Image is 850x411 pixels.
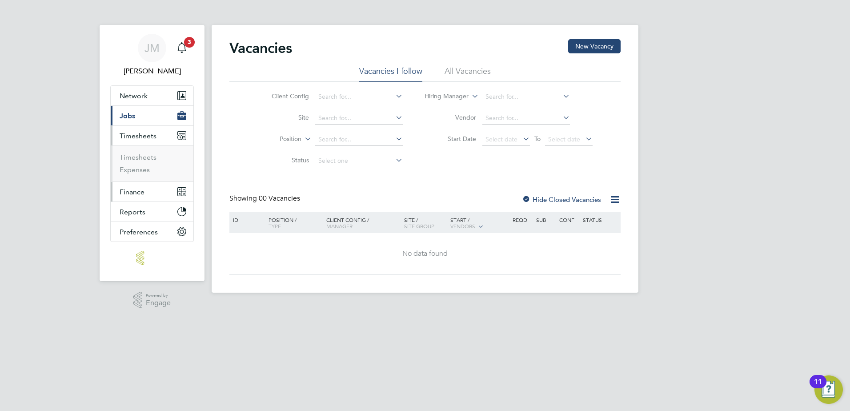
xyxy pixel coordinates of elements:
[111,202,193,222] button: Reports
[173,34,191,62] a: 3
[315,91,403,103] input: Search for...
[184,37,195,48] span: 3
[269,222,281,230] span: Type
[814,382,822,393] div: 11
[402,212,449,234] div: Site /
[111,145,193,181] div: Timesheets
[532,133,543,145] span: To
[133,292,171,309] a: Powered byEngage
[111,222,193,242] button: Preferences
[229,194,302,203] div: Showing
[581,212,619,227] div: Status
[136,251,168,265] img: lloydrecruitment-logo-retina.png
[510,212,533,227] div: Reqd
[324,212,402,234] div: Client Config /
[548,135,580,143] span: Select date
[482,112,570,125] input: Search for...
[568,39,621,53] button: New Vacancy
[120,92,148,100] span: Network
[111,106,193,125] button: Jobs
[111,86,193,105] button: Network
[146,299,171,307] span: Engage
[111,126,193,145] button: Timesheets
[120,132,156,140] span: Timesheets
[425,113,476,121] label: Vendor
[258,92,309,100] label: Client Config
[250,135,301,144] label: Position
[231,249,619,258] div: No data found
[522,195,601,204] label: Hide Closed Vacancies
[120,153,156,161] a: Timesheets
[359,66,422,82] li: Vacancies I follow
[404,222,434,230] span: Site Group
[110,66,194,77] span: Julie Miles
[258,113,309,121] label: Site
[259,194,300,203] span: 00 Vacancies
[110,251,194,265] a: Go to home page
[111,182,193,201] button: Finance
[814,375,843,404] button: Open Resource Center, 11 new notifications
[110,34,194,77] a: JM[PERSON_NAME]
[262,212,324,234] div: Position /
[450,222,475,230] span: Vendors
[482,91,570,103] input: Search for...
[417,92,469,101] label: Hiring Manager
[425,135,476,143] label: Start Date
[315,155,403,167] input: Select one
[557,212,580,227] div: Conf
[146,292,171,299] span: Powered by
[315,112,403,125] input: Search for...
[120,165,150,174] a: Expenses
[120,228,158,236] span: Preferences
[144,42,160,54] span: JM
[120,208,145,216] span: Reports
[100,25,204,281] nav: Main navigation
[326,222,353,230] span: Manager
[258,156,309,164] label: Status
[534,212,557,227] div: Sub
[485,135,517,143] span: Select date
[120,112,135,120] span: Jobs
[231,212,262,227] div: ID
[229,39,292,57] h2: Vacancies
[448,212,510,234] div: Start /
[120,188,144,196] span: Finance
[315,133,403,146] input: Search for...
[445,66,491,82] li: All Vacancies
